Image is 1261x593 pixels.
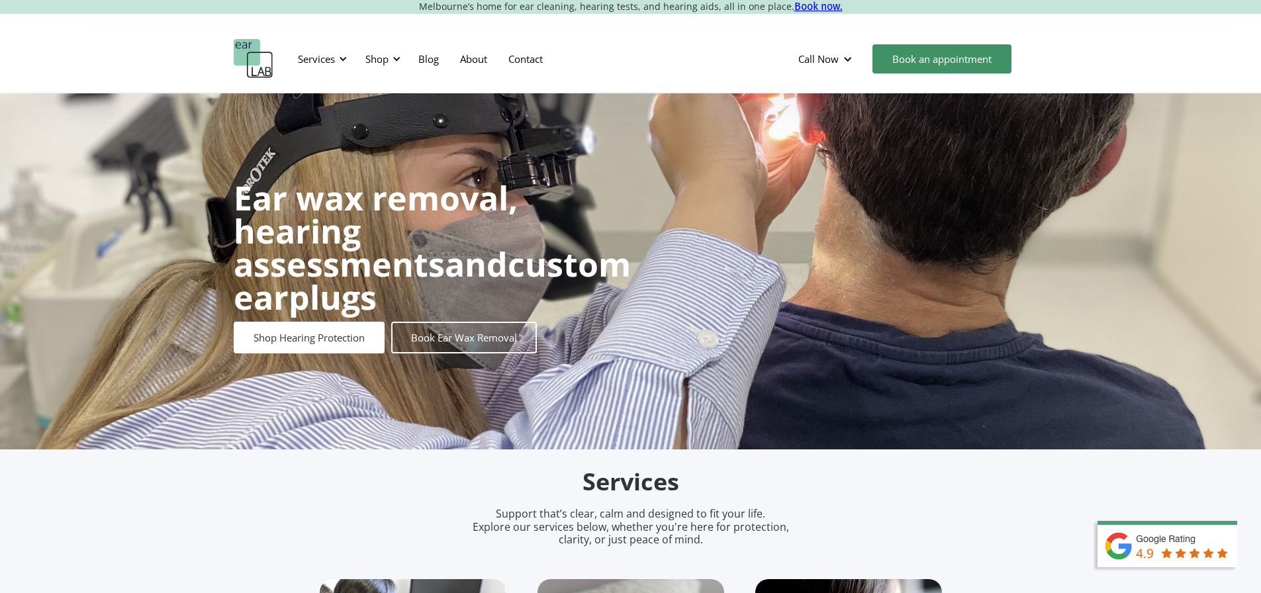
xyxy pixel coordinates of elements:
a: Shop Hearing Protection [234,322,385,353]
h2: Services [320,467,942,498]
a: Contact [498,40,553,78]
a: Blog [408,40,449,78]
a: About [449,40,498,78]
div: Call Now [788,39,866,79]
div: Call Now [798,52,839,66]
div: Services [298,52,335,66]
a: Book an appointment [872,44,1011,73]
a: home [234,39,273,79]
h1: and [234,181,631,314]
div: Shop [365,52,389,66]
strong: Ear wax removal, hearing assessments [234,175,518,287]
p: Support that’s clear, calm and designed to fit your life. Explore our services below, whether you... [455,508,806,546]
div: Shop [357,39,404,79]
div: Services [290,39,351,79]
a: Book Ear Wax Removal [391,322,537,353]
strong: custom earplugs [234,242,631,320]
